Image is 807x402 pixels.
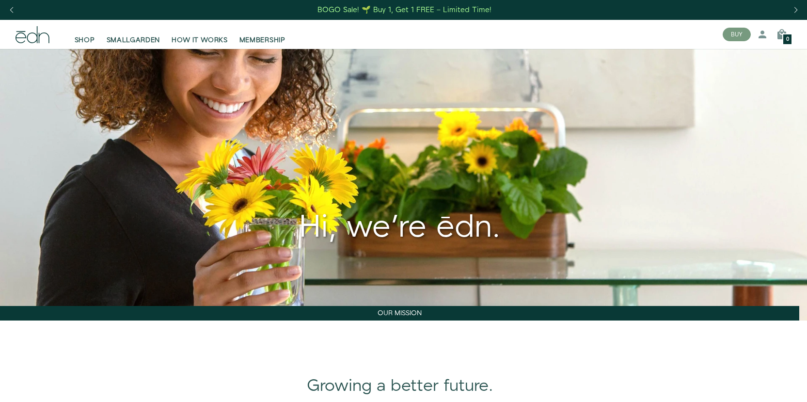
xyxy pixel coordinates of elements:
[732,373,797,397] iframe: Opens a widget where you can find more information
[75,35,95,45] span: SHOP
[69,24,101,45] a: SHOP
[723,28,751,41] button: BUY
[234,24,291,45] a: MEMBERSHIP
[317,5,491,15] div: BOGO Sale! 🌱 Buy 1, Get 1 FREE – Limited Time!
[172,35,227,45] span: HOW IT WORKS
[786,37,789,42] span: 0
[316,2,492,17] a: BOGO Sale! 🌱 Buy 1, Get 1 FREE – Limited Time!
[239,35,285,45] span: MEMBERSHIP
[16,374,784,398] div: Growing a better future.
[107,35,160,45] span: SMALLGARDEN
[166,24,233,45] a: HOW IT WORKS
[101,24,166,45] a: SMALLGARDEN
